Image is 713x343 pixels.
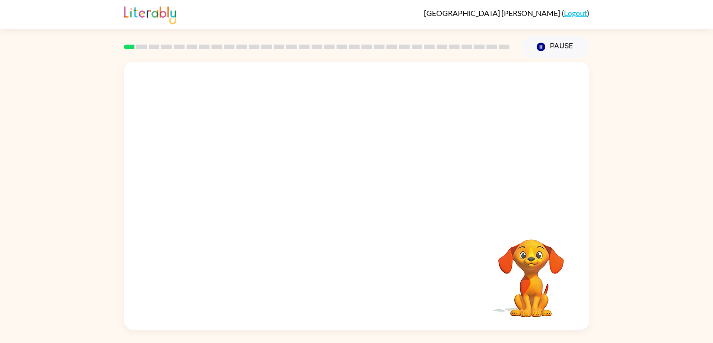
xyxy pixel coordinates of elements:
[124,4,176,24] img: Literably
[424,8,589,17] div: ( )
[424,8,562,17] span: [GEOGRAPHIC_DATA] [PERSON_NAME]
[564,8,587,17] a: Logout
[521,36,589,58] button: Pause
[484,225,578,319] video: Your browser must support playing .mp4 files to use Literably. Please try using another browser.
